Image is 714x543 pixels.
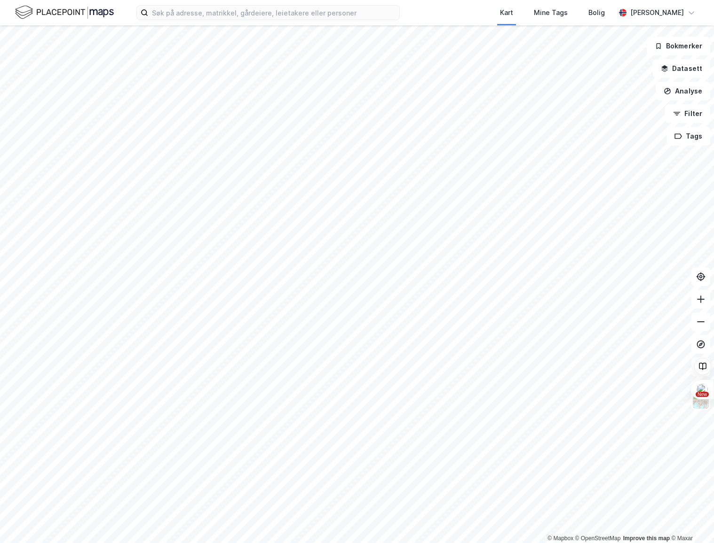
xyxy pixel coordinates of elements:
div: Kart [500,7,513,18]
a: Mapbox [547,535,573,542]
iframe: Chat Widget [667,498,714,543]
div: Bolig [588,7,605,18]
div: [PERSON_NAME] [630,7,684,18]
button: Datasett [653,59,710,78]
button: Filter [665,104,710,123]
div: Kontrollprogram for chat [667,498,714,543]
button: Tags [666,127,710,146]
input: Søk på adresse, matrikkel, gårdeiere, leietakere eller personer [148,6,399,20]
button: Bokmerker [647,37,710,55]
div: Mine Tags [534,7,568,18]
img: logo.f888ab2527a4732fd821a326f86c7f29.svg [15,4,114,21]
a: OpenStreetMap [575,535,621,542]
button: Analyse [656,82,710,101]
a: Improve this map [623,535,670,542]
